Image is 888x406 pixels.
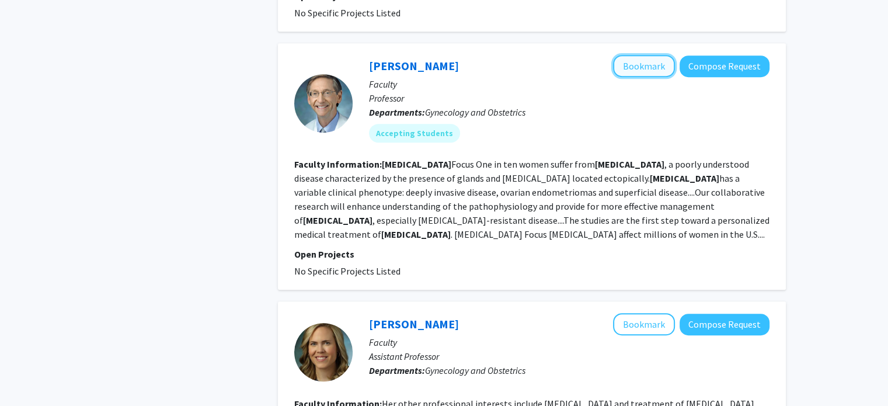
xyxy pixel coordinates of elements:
button: Add Anja Frost to Bookmarks [613,313,675,335]
p: Open Projects [294,247,769,261]
p: Faculty [369,77,769,91]
b: [MEDICAL_DATA] [303,214,372,226]
span: Gynecology and Obstetrics [425,106,525,118]
span: No Specific Projects Listed [294,7,401,19]
button: Compose Request to Anja Frost [680,314,769,335]
span: No Specific Projects Listed [294,265,401,277]
iframe: Chat [9,353,50,397]
span: Gynecology and Obstetrics [425,365,525,376]
a: [PERSON_NAME] [369,317,459,331]
p: Assistant Professor [369,349,769,363]
b: Departments: [369,365,425,376]
mat-chip: Accepting Students [369,124,460,143]
a: [PERSON_NAME] [369,58,459,73]
b: Departments: [369,106,425,118]
b: [MEDICAL_DATA] [381,228,451,240]
p: Professor [369,91,769,105]
button: Compose Request to James Segars [680,55,769,77]
button: Add James Segars to Bookmarks [613,55,675,77]
p: Faculty [369,335,769,349]
b: [MEDICAL_DATA] [595,158,664,170]
fg-read-more: Focus One in ten women suffer from , a poorly understood disease characterized by the presence of... [294,158,769,240]
b: [MEDICAL_DATA] [382,158,451,170]
b: [MEDICAL_DATA] [650,172,719,184]
b: Faculty Information: [294,158,382,170]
